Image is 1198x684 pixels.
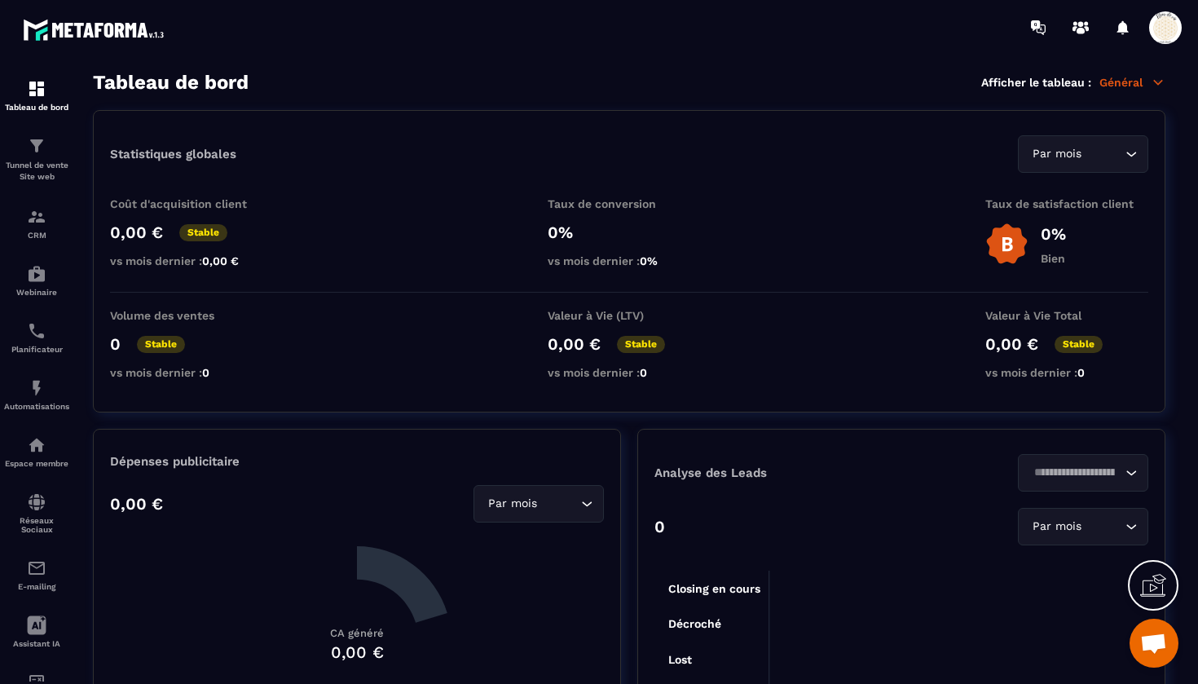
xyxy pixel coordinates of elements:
p: Stable [179,224,227,241]
input: Search for option [1028,464,1121,482]
p: Automatisations [4,402,69,411]
a: formationformationTableau de bord [4,67,69,124]
a: automationsautomationsEspace membre [4,423,69,480]
p: vs mois dernier : [110,366,273,379]
tspan: Décroché [668,617,721,630]
span: 0 [202,366,209,379]
p: Taux de satisfaction client [985,197,1148,210]
img: automations [27,435,46,455]
p: Tunnel de vente Site web [4,160,69,183]
p: vs mois dernier : [548,366,711,379]
a: automationsautomationsAutomatisations [4,366,69,423]
img: email [27,558,46,578]
p: 0,00 € [985,334,1038,354]
input: Search for option [540,495,577,513]
a: social-networksocial-networkRéseaux Sociaux [4,480,69,546]
img: automations [27,264,46,284]
span: Par mois [1028,518,1085,536]
p: Réseaux Sociaux [4,516,69,534]
img: scheduler [27,321,46,341]
div: Search for option [1018,454,1148,492]
div: Search for option [1018,508,1148,545]
a: schedulerschedulerPlanificateur [4,309,69,366]
img: formation [27,136,46,156]
img: automations [27,378,46,398]
span: 0% [640,254,658,267]
p: CRM [4,231,69,240]
p: Statistiques globales [110,147,236,161]
p: vs mois dernier : [985,366,1148,379]
p: vs mois dernier : [548,254,711,267]
input: Search for option [1085,518,1121,536]
a: automationsautomationsWebinaire [4,252,69,309]
a: formationformationCRM [4,195,69,252]
img: b-badge-o.b3b20ee6.svg [985,223,1028,266]
span: 0 [640,366,647,379]
span: Par mois [1028,145,1085,163]
img: formation [27,79,46,99]
p: Planificateur [4,345,69,354]
div: Search for option [1018,135,1148,173]
div: Ouvrir le chat [1130,619,1178,668]
p: Coût d'acquisition client [110,197,273,210]
p: Tableau de bord [4,103,69,112]
p: Bien [1041,252,1066,265]
p: Stable [617,336,665,353]
p: Volume des ventes [110,309,273,322]
p: 0,00 € [110,223,163,242]
p: 0,00 € [548,334,601,354]
p: Assistant IA [4,639,69,648]
p: 0,00 € [110,494,163,514]
p: 0 [110,334,121,354]
input: Search for option [1085,145,1121,163]
p: Taux de conversion [548,197,711,210]
p: 0% [1041,224,1066,244]
tspan: Closing en cours [668,582,760,596]
img: logo [23,15,170,45]
p: Général [1099,75,1165,90]
p: Espace membre [4,459,69,468]
span: 0,00 € [202,254,239,267]
p: Stable [1055,336,1103,353]
p: Dépenses publicitaire [110,454,604,469]
p: Stable [137,336,185,353]
p: 0% [548,223,711,242]
p: Afficher le tableau : [981,76,1091,89]
a: Assistant IA [4,603,69,660]
p: 0 [654,517,665,536]
p: Valeur à Vie (LTV) [548,309,711,322]
a: formationformationTunnel de vente Site web [4,124,69,195]
h3: Tableau de bord [93,71,249,94]
img: social-network [27,492,46,512]
span: 0 [1077,366,1085,379]
p: vs mois dernier : [110,254,273,267]
div: Search for option [473,485,604,523]
p: Valeur à Vie Total [985,309,1148,322]
p: Webinaire [4,288,69,297]
p: Analyse des Leads [654,466,901,480]
img: formation [27,207,46,227]
tspan: Lost [668,653,692,666]
span: Par mois [484,495,540,513]
a: emailemailE-mailing [4,546,69,603]
p: E-mailing [4,582,69,591]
